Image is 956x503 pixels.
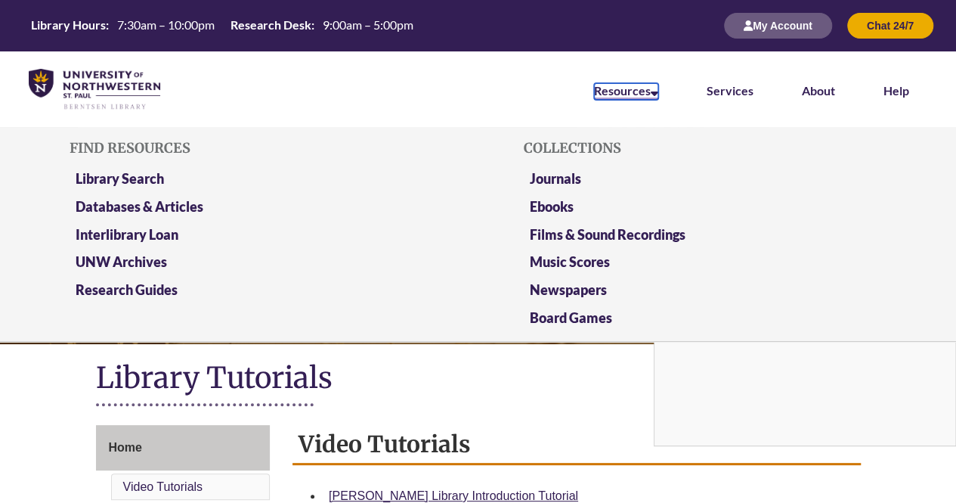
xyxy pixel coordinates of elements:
[70,141,432,156] h5: Find Resources
[29,69,160,110] img: UNWSP Library Logo
[76,170,164,187] a: Library Search
[883,83,909,98] a: Help
[76,226,178,243] a: Interlibrary Loan
[707,83,753,98] a: Services
[76,281,178,298] a: Research Guides
[530,309,612,326] a: Board Games
[76,253,167,270] a: UNW Archives
[654,189,956,446] div: Chat With Us
[530,170,581,187] a: Journals
[530,226,685,243] a: Films & Sound Recordings
[802,83,835,98] a: About
[530,253,610,270] a: Music Scores
[524,141,886,156] h5: Collections
[530,198,574,215] a: Ebooks
[76,198,203,215] a: Databases & Articles
[594,83,658,100] a: Resources
[530,281,607,298] a: Newspapers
